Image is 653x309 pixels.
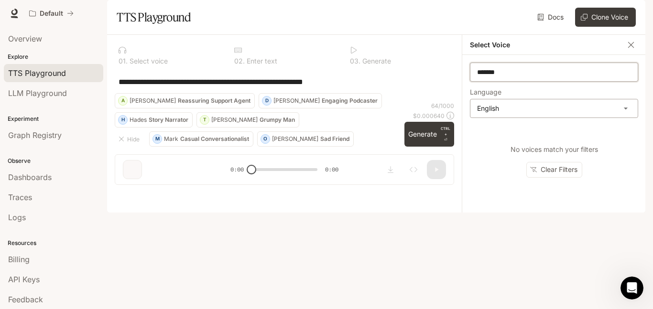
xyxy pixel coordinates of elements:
div: T [200,112,209,128]
button: HHadesStory Narrator [115,112,193,128]
div: English [470,99,638,117]
p: Enter text [245,58,277,64]
p: ⏎ [441,126,450,143]
p: Select voice [128,58,168,64]
div: A [119,93,127,108]
p: Grumpy Man [260,117,295,123]
button: All workspaces [25,4,78,23]
h1: TTS Playground [117,8,191,27]
div: H [119,112,127,128]
button: Clear Filters [526,162,582,178]
iframe: Intercom live chat [620,277,643,299]
p: No voices match your filters [511,145,598,154]
button: MMarkCasual Conversationalist [149,131,253,147]
a: Docs [535,8,567,27]
p: 0 1 . [119,58,128,64]
button: Hide [115,131,145,147]
button: O[PERSON_NAME]Sad Friend [257,131,354,147]
p: [PERSON_NAME] [273,98,320,104]
p: Sad Friend [320,136,349,142]
p: Default [40,10,63,18]
button: A[PERSON_NAME]Reassuring Support Agent [115,93,255,108]
p: $ 0.000640 [413,112,445,120]
p: Engaging Podcaster [322,98,378,104]
button: Clone Voice [575,8,636,27]
p: Hades [130,117,147,123]
p: 0 2 . [234,58,245,64]
p: Mark [164,136,178,142]
button: T[PERSON_NAME]Grumpy Man [196,112,299,128]
button: D[PERSON_NAME]Engaging Podcaster [259,93,382,108]
p: 0 3 . [350,58,360,64]
p: Generate [360,58,391,64]
button: GenerateCTRL +⏎ [404,122,454,147]
p: [PERSON_NAME] [130,98,176,104]
p: Reassuring Support Agent [178,98,250,104]
p: Casual Conversationalist [180,136,249,142]
div: O [261,131,270,147]
p: [PERSON_NAME] [272,136,318,142]
p: 64 / 1000 [431,102,454,110]
div: D [262,93,271,108]
div: M [153,131,162,147]
p: [PERSON_NAME] [211,117,258,123]
p: CTRL + [441,126,450,137]
p: Story Narrator [149,117,188,123]
p: Language [470,89,501,96]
